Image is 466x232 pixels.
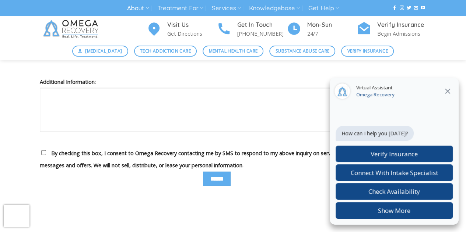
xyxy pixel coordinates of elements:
[407,6,411,11] a: Follow on Twitter
[40,150,402,169] span: By checking this box, I consent to Omega Recovery contacting me by SMS to respond to my above inq...
[307,29,357,38] p: 24/7
[211,1,241,15] a: Services
[377,20,427,30] h4: Verify Insurance
[217,20,287,38] a: Get In Touch [PHONE_NUMBER]
[147,20,217,38] a: Visit Us Get Directions
[167,20,217,30] h4: Visit Us
[357,20,427,38] a: Verify Insurance Begin Admissions
[377,29,427,38] p: Begin Admissions
[40,78,427,86] label: Additional Information:
[85,47,122,54] span: [MEDICAL_DATA]
[40,16,104,42] img: Omega Recovery
[392,6,397,11] a: Follow on Facebook
[269,46,335,57] a: Substance Abuse Care
[249,1,300,15] a: Knowledgebase
[341,46,394,57] a: Verify Insurance
[157,1,203,15] a: Treatment For
[421,6,425,11] a: Follow on YouTube
[276,47,329,54] span: Substance Abuse Care
[72,46,128,57] a: [MEDICAL_DATA]
[347,47,388,54] span: Verify Insurance
[307,20,357,30] h4: Mon-Sun
[237,20,287,30] h4: Get In Touch
[414,6,418,11] a: Send us an email
[140,47,191,54] span: Tech Addiction Care
[134,46,197,57] a: Tech Addiction Care
[203,46,263,57] a: Mental Health Care
[209,47,257,54] span: Mental Health Care
[127,1,149,15] a: About
[167,29,217,38] p: Get Directions
[308,1,339,15] a: Get Help
[237,29,287,38] p: [PHONE_NUMBER]
[399,6,404,11] a: Follow on Instagram
[41,150,46,155] input: By checking this box, I consent to Omega Recovery contacting me by SMS to respond to my above inq...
